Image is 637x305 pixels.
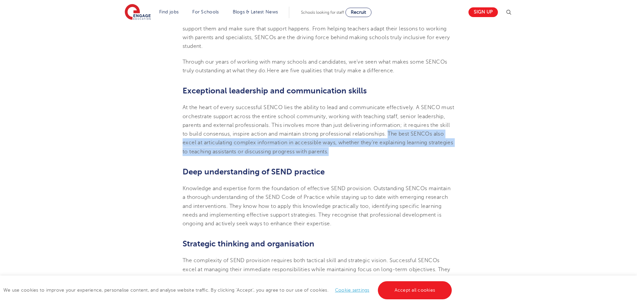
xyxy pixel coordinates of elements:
a: For Schools [192,9,219,14]
span: Knowledge and expertise form the foundation of effective SEND provision. Outstanding SENCOs maint... [183,185,450,227]
span: Here are five qualities that truly make a difference [267,68,393,74]
a: Accept all cookies [378,281,452,299]
span: Strategic thinking and organisation [183,239,314,248]
span: Recruit [351,10,366,15]
span: We use cookies to improve your experience, personalise content, and analyse website traffic. By c... [3,288,453,293]
span: At the heart of every successful SENCO lies the ability to lead and communicate effectively. A SE... [183,104,454,154]
span: Exceptional leadership and communication skills [183,86,367,95]
span: Through our years of working with many schools and candidates, we’ve seen what makes some SENCOs ... [183,59,447,74]
a: Cookie settings [335,288,369,293]
a: Blogs & Latest News [233,9,278,14]
a: Sign up [468,7,498,17]
span: The complexity of SEND provision requires both tactical skill and strategic vision. Successful SE... [183,257,453,299]
a: Recruit [345,8,371,17]
a: Find jobs [159,9,179,14]
span: Schools looking for staff [301,10,344,15]
img: Engage Education [125,4,151,21]
span: Deep understanding of SEND practice [183,167,325,176]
